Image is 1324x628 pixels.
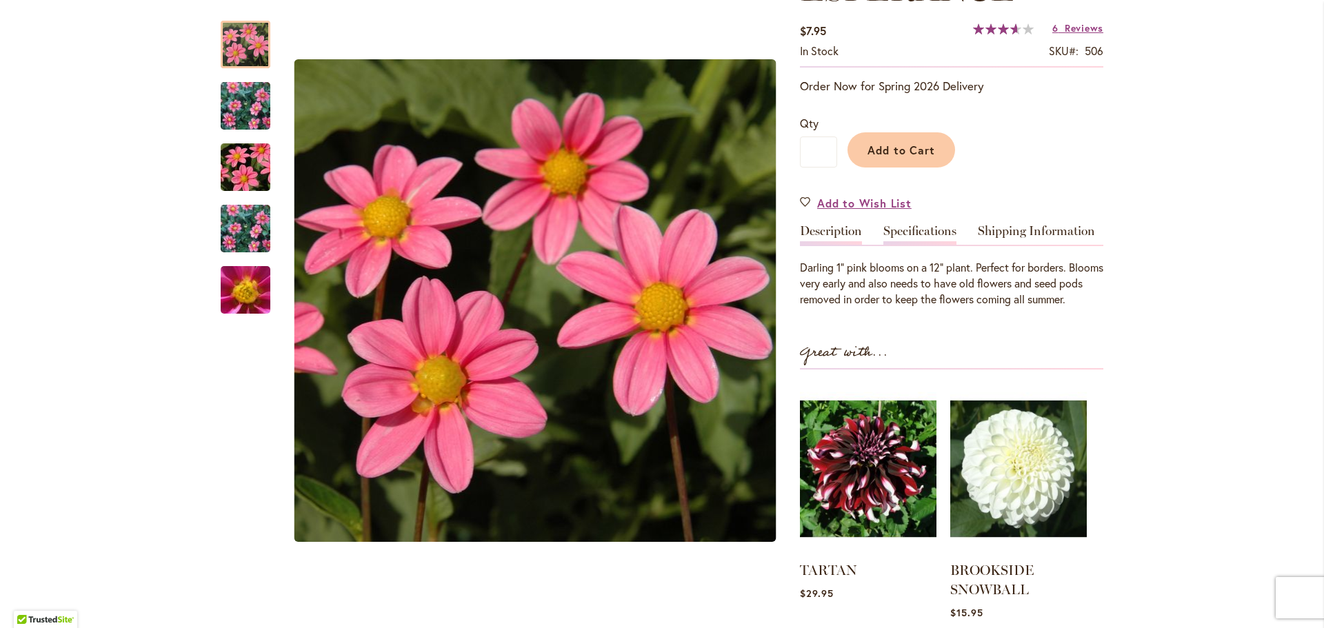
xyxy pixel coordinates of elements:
[800,78,1103,94] p: Order Now for Spring 2026 Delivery
[221,68,284,130] div: BONNE ESPERANCE
[800,225,862,245] a: Description
[196,134,295,201] img: BONNE ESPERANCE
[1049,43,1079,58] strong: SKU
[800,23,826,38] span: $7.95
[221,7,284,68] div: BONNE ESPERANCE
[294,59,776,542] img: BONNE ESPERANCE
[950,383,1087,554] img: BROOKSIDE SNOWBALL
[817,195,912,211] span: Add to Wish List
[221,191,284,252] div: BONNE ESPERANCE
[800,43,839,58] span: In stock
[196,66,295,146] img: BONNE ESPERANCE
[800,383,936,554] img: TARTAN
[800,587,834,600] span: $29.95
[10,579,49,618] iframe: Launch Accessibility Center
[950,606,983,619] span: $15.95
[800,116,819,130] span: Qty
[950,562,1034,598] a: BROOKSIDE SNOWBALL
[1065,21,1103,34] span: Reviews
[196,189,295,269] img: BONNE ESPERANCE
[800,341,888,364] strong: Great with...
[867,143,936,157] span: Add to Cart
[1085,43,1103,59] div: 506
[284,7,786,595] div: BONNE ESPERANCEBONNE ESPERANCEBONNE ESPERANCE
[800,43,839,59] div: Availability
[883,225,956,245] a: Specifications
[800,260,1103,307] div: Darling 1" pink blooms on a 12" plant. Perfect for borders. Blooms very early and also needs to h...
[284,7,850,595] div: Product Images
[800,562,857,578] a: TARTAN
[800,225,1103,307] div: Detailed Product Info
[196,253,295,327] img: BONNE ESPERANCE
[1052,21,1059,34] span: 6
[1052,21,1103,34] a: 6 Reviews
[221,130,284,191] div: BONNE ESPERANCE
[973,23,1034,34] div: 73%
[800,195,912,211] a: Add to Wish List
[284,7,786,595] div: BONNE ESPERANCE
[978,225,1095,245] a: Shipping Information
[221,252,270,314] div: BONNE ESPERANCE
[847,132,955,168] button: Add to Cart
